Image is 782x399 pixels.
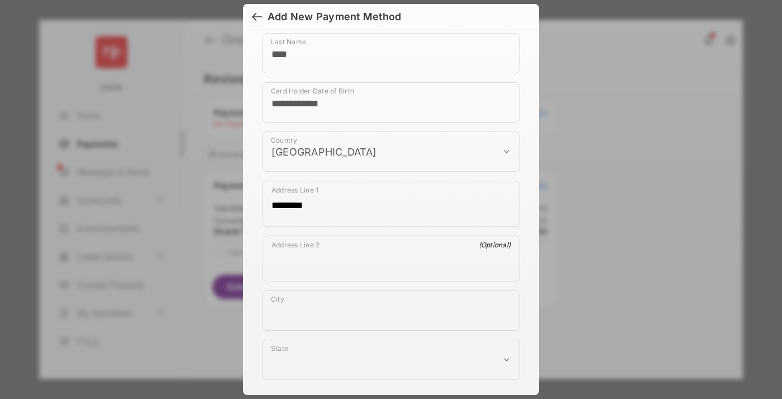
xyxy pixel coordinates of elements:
[268,11,401,23] div: Add New Payment Method
[262,236,520,281] div: payment_method_screening[postal_addresses][addressLine2]
[262,290,520,331] div: payment_method_screening[postal_addresses][locality]
[262,181,520,227] div: payment_method_screening[postal_addresses][addressLine1]
[262,132,520,172] div: payment_method_screening[postal_addresses][country]
[262,340,520,380] div: payment_method_screening[postal_addresses][administrativeArea]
